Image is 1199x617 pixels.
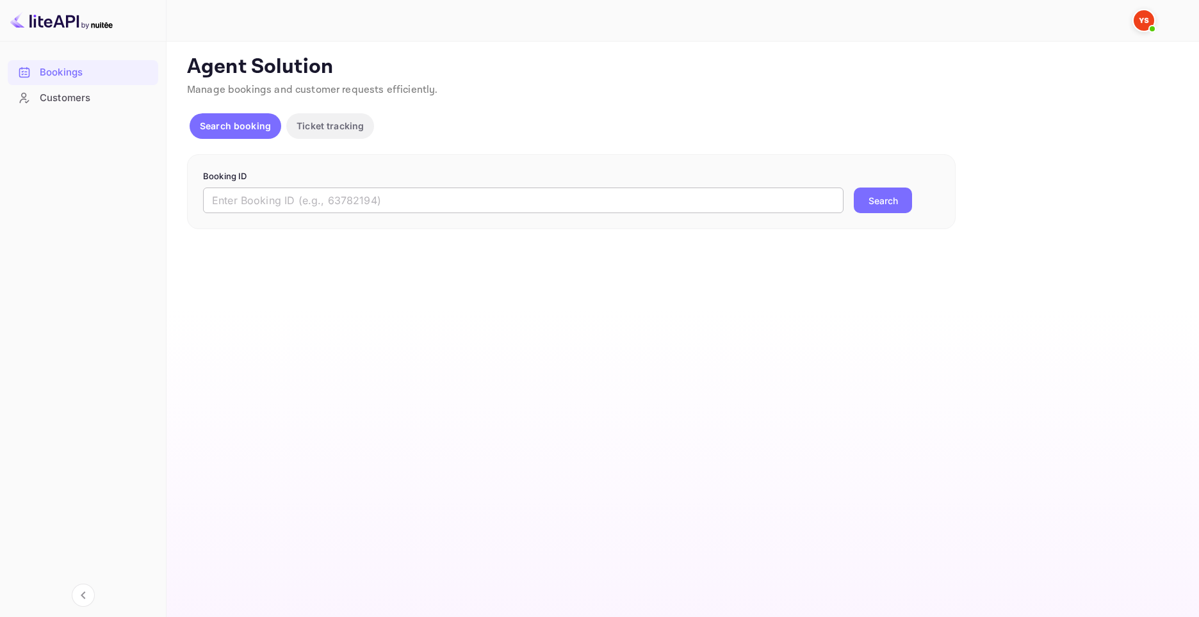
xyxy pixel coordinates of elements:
[72,584,95,607] button: Collapse navigation
[8,86,158,109] a: Customers
[1134,10,1154,31] img: Yandex Support
[10,10,113,31] img: LiteAPI logo
[200,119,271,132] p: Search booking
[297,119,364,132] p: Ticket tracking
[8,60,158,85] div: Bookings
[854,188,912,213] button: Search
[203,188,844,213] input: Enter Booking ID (e.g., 63782194)
[8,60,158,84] a: Bookings
[187,54,1176,80] p: Agent Solution
[203,170,940,183] p: Booking ID
[40,91,152,106] div: Customers
[187,83,438,97] span: Manage bookings and customer requests efficiently.
[8,86,158,111] div: Customers
[40,65,152,80] div: Bookings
